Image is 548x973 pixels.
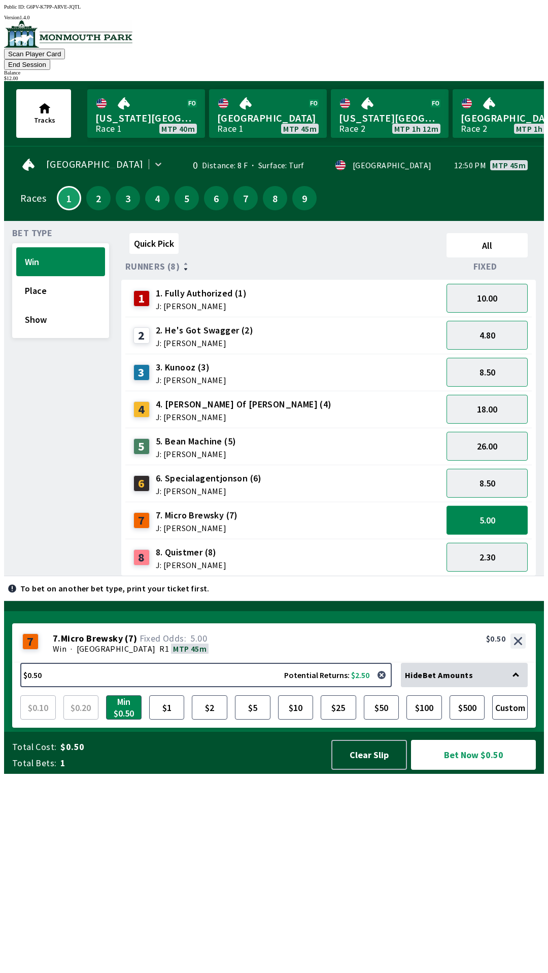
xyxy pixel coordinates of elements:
[477,292,497,304] span: 10.00
[321,695,356,720] button: $25
[71,644,72,654] span: ·
[95,125,122,133] div: Race 1
[16,89,71,138] button: Tracks
[156,339,253,347] span: J: [PERSON_NAME]
[133,401,150,418] div: 4
[340,749,398,761] span: Clear Slip
[125,261,442,272] div: Runners (8)
[364,695,399,720] button: $50
[450,695,485,720] button: $500
[4,59,50,70] button: End Session
[442,261,532,272] div: Fixed
[479,477,495,489] span: 8.50
[129,233,179,254] button: Quick Pick
[190,632,207,644] span: 5.00
[366,698,397,717] span: $50
[156,302,247,310] span: J: [PERSON_NAME]
[192,695,227,720] button: $2
[145,186,169,210] button: 4
[447,233,528,257] button: All
[207,195,226,202] span: 6
[406,695,442,720] button: $100
[86,186,111,210] button: 2
[53,633,61,644] span: 7 .
[159,644,169,654] span: R1
[156,509,238,522] span: 7. Micro Brewsky (7)
[4,4,544,10] div: Public ID:
[278,695,314,720] button: $10
[405,670,473,680] span: Hide Bet Amounts
[479,366,495,378] span: 8.50
[447,432,528,461] button: 26.00
[447,321,528,350] button: 4.80
[16,247,105,276] button: Win
[20,584,210,592] p: To bet on another bet type, print your ticket first.
[133,549,150,566] div: 8
[12,757,56,769] span: Total Bets:
[125,263,180,271] span: Runners (8)
[106,695,142,720] button: Min $0.50
[495,698,525,717] span: Custom
[492,695,528,720] button: Custom
[331,740,407,770] button: Clear Slip
[492,161,526,169] span: MTP 45m
[452,698,483,717] span: $500
[217,125,244,133] div: Race 1
[339,125,365,133] div: Race 2
[60,757,322,769] span: 1
[156,361,226,374] span: 3. Kunooz (3)
[177,195,196,202] span: 5
[116,186,140,210] button: 3
[161,125,195,133] span: MTP 40m
[133,475,150,492] div: 6
[447,543,528,572] button: 2.30
[61,633,123,644] span: Micro Brewsky
[133,290,150,307] div: 1
[156,546,226,559] span: 8. Quistmer (8)
[148,195,167,202] span: 4
[409,698,439,717] span: $100
[22,633,39,650] div: 7
[204,186,228,210] button: 6
[60,741,322,753] span: $0.50
[283,125,317,133] span: MTP 45m
[156,450,236,458] span: J: [PERSON_NAME]
[133,512,150,529] div: 7
[53,644,66,654] span: Win
[479,551,495,563] span: 2.30
[235,695,270,720] button: $5
[477,440,497,452] span: 26.00
[394,125,438,133] span: MTP 1h 12m
[323,698,354,717] span: $25
[263,186,287,210] button: 8
[265,195,285,202] span: 8
[209,89,327,138] a: [GEOGRAPHIC_DATA]Race 1MTP 45m
[339,111,440,125] span: [US_STATE][GEOGRAPHIC_DATA]
[95,111,197,125] span: [US_STATE][GEOGRAPHIC_DATA]
[479,329,495,341] span: 4.80
[25,256,96,268] span: Win
[447,506,528,535] button: 5.00
[25,285,96,296] span: Place
[180,161,198,169] div: 0
[25,314,96,325] span: Show
[149,695,185,720] button: $1
[411,740,536,770] button: Bet Now $0.50
[12,229,52,237] span: Bet Type
[486,633,505,644] div: $0.50
[295,195,314,202] span: 9
[57,186,81,210] button: 1
[152,698,182,717] span: $1
[156,435,236,448] span: 5. Bean Machine (5)
[4,76,544,81] div: $ 12.00
[217,111,319,125] span: [GEOGRAPHIC_DATA]
[34,116,55,125] span: Tracks
[353,161,432,169] div: [GEOGRAPHIC_DATA]
[156,487,262,495] span: J: [PERSON_NAME]
[12,741,56,753] span: Total Cost:
[156,324,253,337] span: 2. He's Got Swagger (2)
[454,161,486,169] span: 12:50 PM
[461,125,487,133] div: Race 2
[60,196,78,201] span: 1
[331,89,449,138] a: [US_STATE][GEOGRAPHIC_DATA]Race 2MTP 1h 12m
